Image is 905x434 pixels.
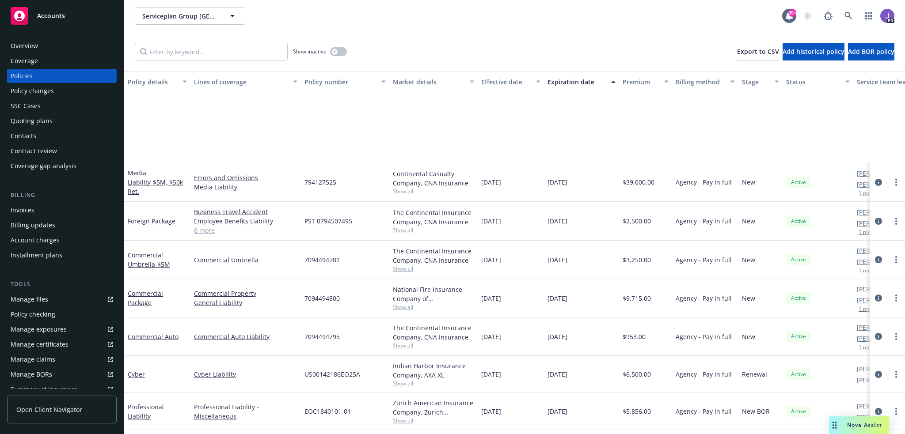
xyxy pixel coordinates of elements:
[783,43,844,60] button: Add historical policy
[7,248,117,262] a: Installment plans
[829,416,889,434] button: Nova Assist
[742,370,767,379] span: Renewal
[859,268,876,273] button: 1 more
[11,322,67,336] div: Manage exposures
[786,77,840,87] div: Status
[7,99,117,113] a: SSC Cases
[11,69,33,83] div: Policies
[623,407,651,416] span: $5,856.00
[194,298,297,307] a: General Liability
[859,230,876,235] button: 1 more
[11,84,54,98] div: Policy changes
[7,69,117,83] a: Policies
[7,84,117,98] a: Policy changes
[848,47,894,56] span: Add BOR policy
[742,216,755,226] span: New
[891,293,901,303] a: more
[190,71,301,92] button: Lines of coverage
[393,417,474,424] span: Show all
[742,332,755,341] span: New
[859,191,876,196] button: 1 more
[11,114,53,128] div: Quoting plans
[393,342,474,349] span: Show all
[11,352,55,366] div: Manage claims
[7,280,117,289] div: Tools
[11,129,36,143] div: Contacts
[742,407,770,416] span: New BOR
[304,255,340,264] span: 7094494781
[548,216,567,226] span: [DATE]
[7,54,117,68] a: Coverage
[544,71,619,92] button: Expiration date
[128,169,183,196] a: Media Liability
[304,370,360,379] span: US00142186EO25A
[676,77,725,87] div: Billing method
[481,407,501,416] span: [DATE]
[293,48,327,55] span: Show inactive
[135,43,288,60] input: Filter by keyword...
[393,169,474,188] div: Continental Casualty Company, CNA Insurance
[304,77,376,87] div: Policy number
[393,380,474,387] span: Show all
[891,254,901,265] a: more
[393,265,474,272] span: Show all
[194,289,297,298] a: Commercial Property
[11,54,38,68] div: Coverage
[859,306,876,312] button: 1 more
[478,71,544,92] button: Effective date
[301,71,389,92] button: Policy number
[742,177,755,187] span: New
[676,294,732,303] span: Agency - Pay in full
[548,407,567,416] span: [DATE]
[194,332,297,341] a: Commercial Auto Liability
[873,216,884,226] a: circleInformation
[11,99,41,113] div: SSC Cases
[11,382,78,396] div: Summary of insurance
[7,218,117,232] a: Billing updates
[393,188,474,195] span: Show all
[7,322,117,336] span: Manage exposures
[783,47,844,56] span: Add historical policy
[623,216,651,226] span: $2,500.00
[548,77,606,87] div: Expiration date
[128,403,164,420] a: Professional Liability
[788,9,796,17] div: 99+
[481,77,531,87] div: Effective date
[304,332,340,341] span: 7094494795
[481,332,501,341] span: [DATE]
[7,191,117,200] div: Billing
[623,332,646,341] span: $953.00
[799,7,817,25] a: Start snowing
[7,129,117,143] a: Contacts
[194,173,297,182] a: Errors and Omissions
[790,178,807,186] span: Active
[393,398,474,417] div: Zurich American Insurance Company, Zurich Insurance Group
[128,251,170,268] a: Commercial Umbrella
[790,408,807,415] span: Active
[790,217,807,225] span: Active
[11,367,52,381] div: Manage BORs
[194,207,297,216] a: Business Travel Accident
[128,217,175,225] a: Foreign Package
[676,407,732,416] span: Agency - Pay in full
[873,331,884,342] a: circleInformation
[11,218,55,232] div: Billing updates
[619,71,672,92] button: Premium
[194,182,297,192] a: Media Liability
[11,203,34,217] div: Invoices
[128,178,183,196] span: - $5M, $50k Ret.
[847,421,882,429] span: Nova Assist
[790,256,807,264] span: Active
[860,7,878,25] a: Switch app
[548,255,567,264] span: [DATE]
[7,367,117,381] a: Manage BORs
[840,7,857,25] a: Search
[393,77,464,87] div: Market details
[393,208,474,226] div: The Continental Insurance Company, CNA Insurance
[548,332,567,341] span: [DATE]
[676,177,732,187] span: Agency - Pay in full
[7,144,117,158] a: Contract review
[124,71,190,92] button: Policy details
[393,303,474,311] span: Show all
[11,144,57,158] div: Contract review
